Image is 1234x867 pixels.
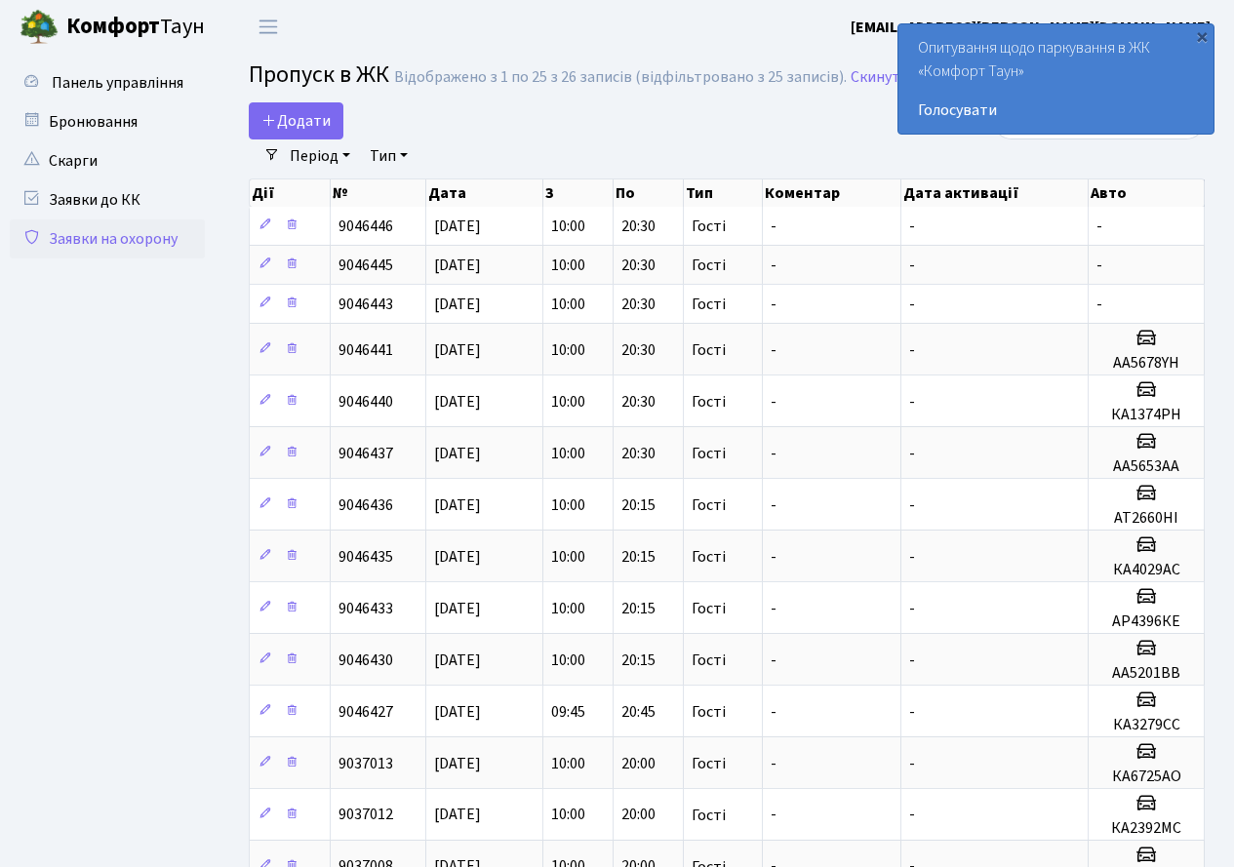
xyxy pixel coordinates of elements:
[771,598,776,619] span: -
[338,753,393,774] span: 9037013
[771,650,776,671] span: -
[621,805,656,826] span: 20:00
[692,549,726,565] span: Гості
[52,72,183,94] span: Панель управління
[551,753,585,774] span: 10:00
[551,216,585,237] span: 10:00
[909,701,915,723] span: -
[763,179,902,207] th: Коментар
[771,255,776,276] span: -
[771,339,776,361] span: -
[551,805,585,826] span: 10:00
[771,701,776,723] span: -
[692,342,726,358] span: Гості
[1096,612,1196,631] h5: АР4396КЕ
[901,179,1089,207] th: Дата активації
[434,494,481,516] span: [DATE]
[898,24,1214,134] div: Опитування щодо паркування в ЖК «Комфорт Таун»
[918,99,1194,122] a: Голосувати
[66,11,160,42] b: Комфорт
[338,598,393,619] span: 9046433
[434,443,481,464] span: [DATE]
[621,216,656,237] span: 20:30
[692,601,726,616] span: Гості
[1096,561,1196,579] h5: КА4029АС
[771,216,776,237] span: -
[909,443,915,464] span: -
[1096,768,1196,786] h5: КА6725АО
[551,294,585,315] span: 10:00
[909,294,915,315] span: -
[909,598,915,619] span: -
[434,650,481,671] span: [DATE]
[551,339,585,361] span: 10:00
[66,11,205,44] span: Таун
[394,68,847,87] div: Відображено з 1 по 25 з 26 записів (відфільтровано з 25 записів).
[909,216,915,237] span: -
[434,216,481,237] span: [DATE]
[851,16,1211,39] a: [EMAIL_ADDRESS][PERSON_NAME][DOMAIN_NAME]
[692,257,726,273] span: Гості
[551,598,585,619] span: 10:00
[1096,294,1102,315] span: -
[551,391,585,413] span: 10:00
[338,805,393,826] span: 9037012
[434,805,481,826] span: [DATE]
[692,394,726,410] span: Гості
[692,808,726,823] span: Гості
[434,294,481,315] span: [DATE]
[551,255,585,276] span: 10:00
[434,255,481,276] span: [DATE]
[20,8,59,47] img: logo.png
[909,546,915,568] span: -
[909,391,915,413] span: -
[1096,406,1196,424] h5: КА1374РН
[551,650,585,671] span: 10:00
[771,391,776,413] span: -
[338,494,393,516] span: 9046436
[244,11,293,43] button: Переключити навігацію
[250,179,331,207] th: Дії
[909,650,915,671] span: -
[1096,819,1196,838] h5: КА2392МС
[338,701,393,723] span: 9046427
[692,652,726,668] span: Гості
[434,339,481,361] span: [DATE]
[543,179,614,207] th: З
[771,294,776,315] span: -
[851,68,909,87] a: Скинути
[621,391,656,413] span: 20:30
[851,17,1211,38] b: [EMAIL_ADDRESS][PERSON_NAME][DOMAIN_NAME]
[1096,664,1196,683] h5: АА5201ВВ
[1096,509,1196,528] h5: АТ2660НІ
[10,219,205,258] a: Заявки на охорону
[434,753,481,774] span: [DATE]
[426,179,543,207] th: Дата
[331,179,427,207] th: №
[621,255,656,276] span: 20:30
[621,494,656,516] span: 20:15
[621,650,656,671] span: 20:15
[551,546,585,568] span: 10:00
[338,391,393,413] span: 9046440
[1096,716,1196,734] h5: КА3279СС
[1096,216,1102,237] span: -
[621,546,656,568] span: 20:15
[249,102,343,139] a: Додати
[10,141,205,180] a: Скарги
[434,701,481,723] span: [DATE]
[1096,255,1102,276] span: -
[684,179,763,207] th: Тип
[10,102,205,141] a: Бронювання
[909,494,915,516] span: -
[621,753,656,774] span: 20:00
[692,497,726,513] span: Гості
[338,339,393,361] span: 9046441
[362,139,416,173] a: Тип
[621,294,656,315] span: 20:30
[10,180,205,219] a: Заявки до КК
[551,701,585,723] span: 09:45
[338,443,393,464] span: 9046437
[338,650,393,671] span: 9046430
[771,805,776,826] span: -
